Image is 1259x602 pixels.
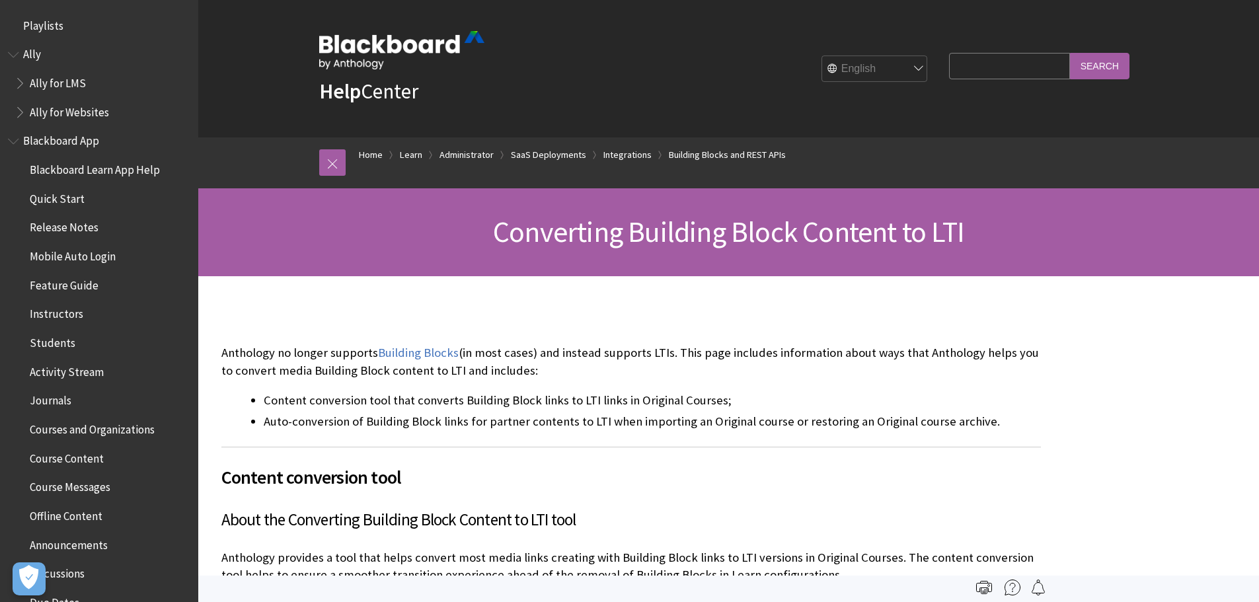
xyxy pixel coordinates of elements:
[511,147,586,163] a: SaaS Deployments
[264,412,1041,431] li: Auto-conversion of Building Block links for partner contents to LTI when importing an Original co...
[30,274,98,292] span: Feature Guide
[30,72,86,90] span: Ally for LMS
[1005,580,1020,595] img: More help
[30,534,108,552] span: Announcements
[378,345,459,361] a: Building Blocks
[23,44,41,61] span: Ally
[264,391,1041,410] li: Content conversion tool that converts Building Block links to LTI links in Original Courses;
[1030,580,1046,595] img: Follow this page
[30,562,85,580] span: Discussions
[603,147,652,163] a: Integrations
[30,361,104,379] span: Activity Stream
[319,31,484,69] img: Blackboard by Anthology
[1070,53,1129,79] input: Search
[493,213,964,250] span: Converting Building Block Content to LTI
[8,44,190,124] nav: Book outline for Anthology Ally Help
[30,418,155,436] span: Courses and Organizations
[359,147,383,163] a: Home
[400,147,422,163] a: Learn
[221,549,1041,583] p: Anthology provides a tool that helps convert most media links creating with Building Block links ...
[30,390,71,408] span: Journals
[319,78,418,104] a: HelpCenter
[30,476,110,494] span: Course Messages
[319,78,361,104] strong: Help
[221,463,1041,491] span: Content conversion tool
[30,188,85,206] span: Quick Start
[30,505,102,523] span: Offline Content
[976,580,992,595] img: Print
[23,15,63,32] span: Playlists
[23,130,99,148] span: Blackboard App
[669,147,786,163] a: Building Blocks and REST APIs
[221,344,1041,379] p: Anthology no longer supports (in most cases) and instead supports LTIs. This page includes inform...
[221,508,1041,533] h3: About the Converting Building Block Content to LTI tool
[8,15,190,37] nav: Book outline for Playlists
[30,332,75,350] span: Students
[439,147,494,163] a: Administrator
[822,56,928,83] select: Site Language Selector
[30,245,116,263] span: Mobile Auto Login
[30,101,109,119] span: Ally for Websites
[30,217,98,235] span: Release Notes
[30,447,104,465] span: Course Content
[30,303,83,321] span: Instructors
[13,562,46,595] button: Open Preferences
[30,159,160,176] span: Blackboard Learn App Help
